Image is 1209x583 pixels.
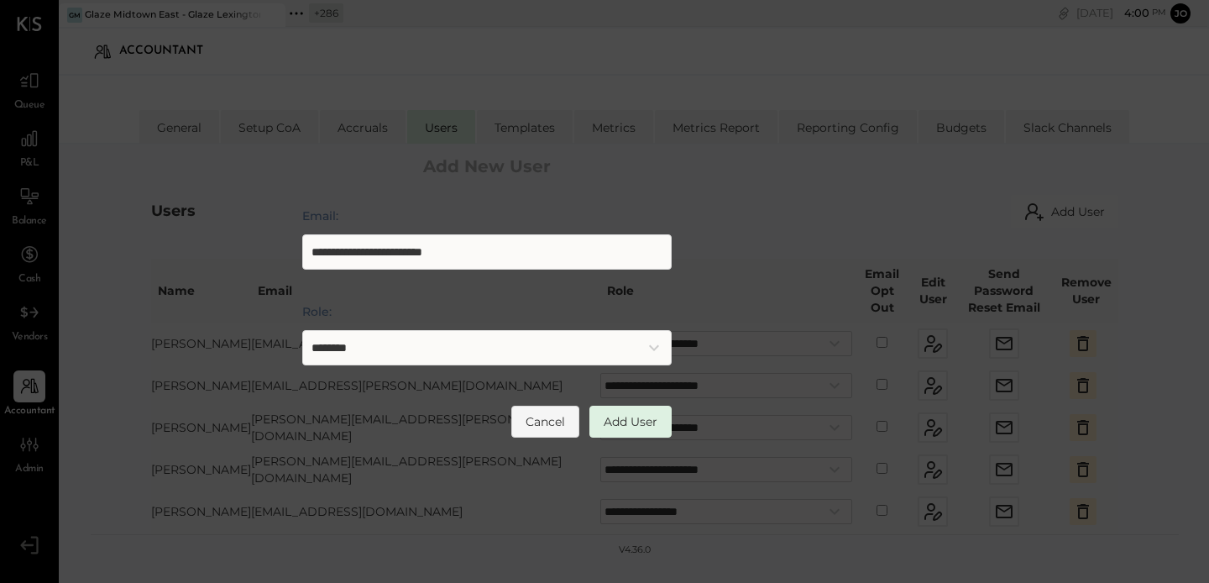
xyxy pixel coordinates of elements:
div: Add User Modal [277,120,697,463]
label: Email: [302,207,672,224]
button: Add User [589,406,672,438]
label: Role: [302,303,672,320]
button: Cancel [511,406,579,438]
h2: Add New User [302,145,672,187]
